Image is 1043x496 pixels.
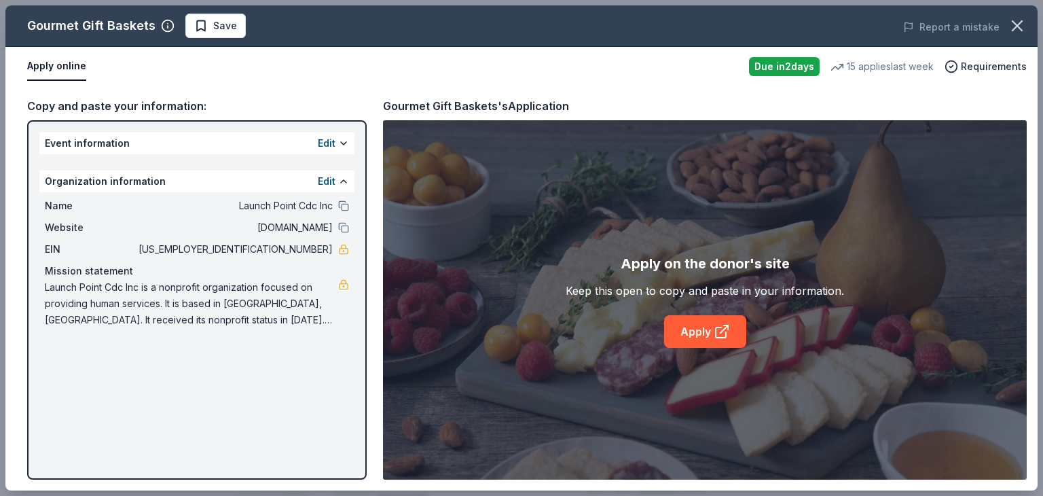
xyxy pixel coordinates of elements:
span: [US_EMPLOYER_IDENTIFICATION_NUMBER] [136,241,333,258]
div: Apply on the donor's site [621,253,790,274]
button: Report a mistake [903,19,1000,35]
button: Edit [318,135,335,152]
div: 15 applies last week [830,58,934,75]
div: Gourmet Gift Baskets [27,15,155,37]
span: Name [45,198,136,214]
span: EIN [45,241,136,258]
a: Apply [664,315,746,348]
div: Copy and paste your information: [27,97,367,115]
div: Gourmet Gift Baskets's Application [383,97,569,115]
span: [DOMAIN_NAME] [136,219,333,236]
span: Launch Point Cdc Inc [136,198,333,214]
span: Launch Point Cdc Inc is a nonprofit organization focused on providing human services. It is based... [45,279,338,328]
div: Keep this open to copy and paste in your information. [566,283,844,299]
button: Requirements [945,58,1027,75]
div: Mission statement [45,263,349,279]
span: Save [213,18,237,34]
div: Event information [39,132,354,154]
button: Save [185,14,246,38]
div: Organization information [39,171,354,192]
span: Requirements [961,58,1027,75]
span: Website [45,219,136,236]
div: Due in 2 days [749,57,820,76]
button: Edit [318,173,335,190]
button: Apply online [27,52,86,81]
